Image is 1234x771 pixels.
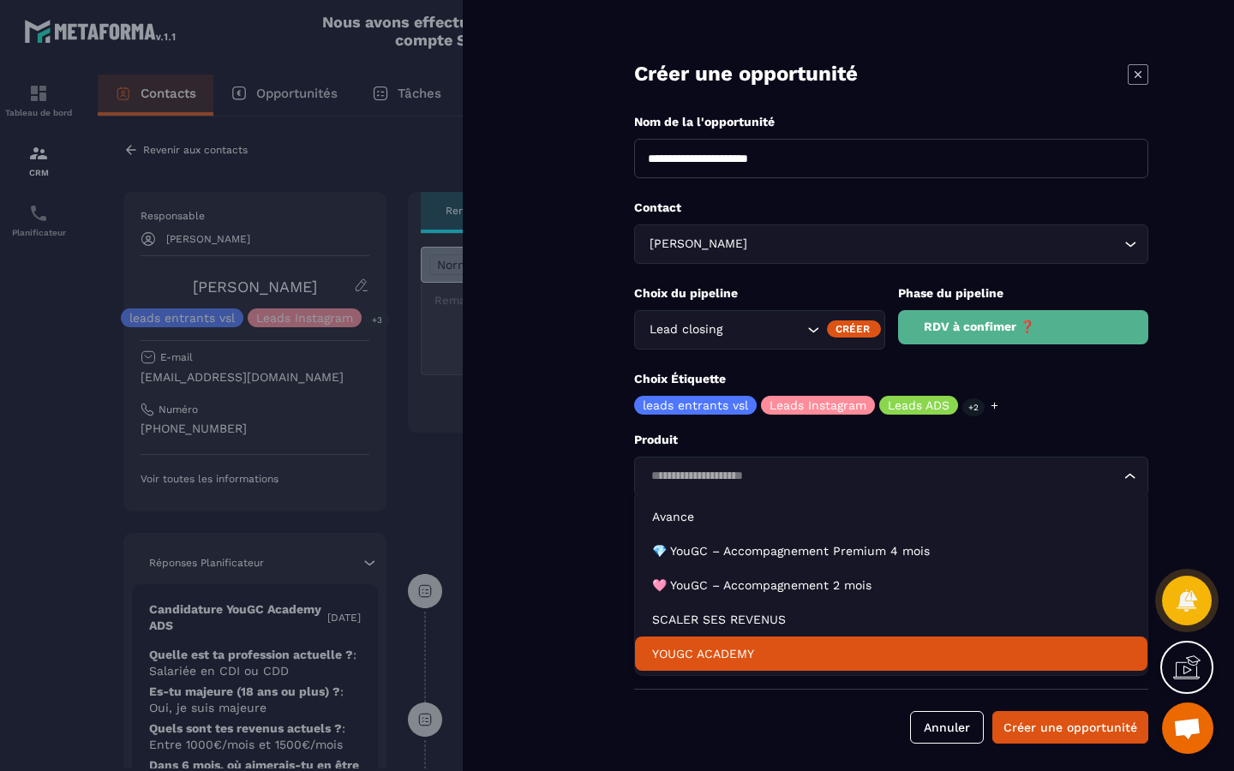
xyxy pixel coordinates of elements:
[962,398,985,416] p: +2
[992,711,1148,744] button: Créer une opportunité
[652,577,1130,594] p: 🩷 YouGC – Accompagnement 2 mois
[643,399,748,411] p: leads entrants vsl
[827,320,881,338] div: Créer
[634,310,885,350] div: Search for option
[652,645,1130,662] p: YOUGC ACADEMY
[634,371,1148,387] p: Choix Étiquette
[770,399,866,411] p: Leads Instagram
[726,320,803,339] input: Search for option
[634,432,1148,448] p: Produit
[645,467,1120,486] input: Search for option
[634,285,885,302] p: Choix du pipeline
[1162,702,1213,754] a: Ouvrir le chat
[645,320,726,339] span: Lead closing
[652,542,1130,559] p: 💎 YouGC – Accompagnement Premium 4 mois
[634,114,1148,130] p: Nom de la l'opportunité
[634,224,1148,264] div: Search for option
[910,711,984,744] button: Annuler
[751,235,1120,254] input: Search for option
[634,457,1148,496] div: Search for option
[634,60,858,88] p: Créer une opportunité
[652,508,1130,525] p: Avance
[652,611,1130,628] p: SCALER SES REVENUS
[645,235,751,254] span: [PERSON_NAME]
[898,285,1149,302] p: Phase du pipeline
[634,200,1148,216] p: Contact
[888,399,949,411] p: Leads ADS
